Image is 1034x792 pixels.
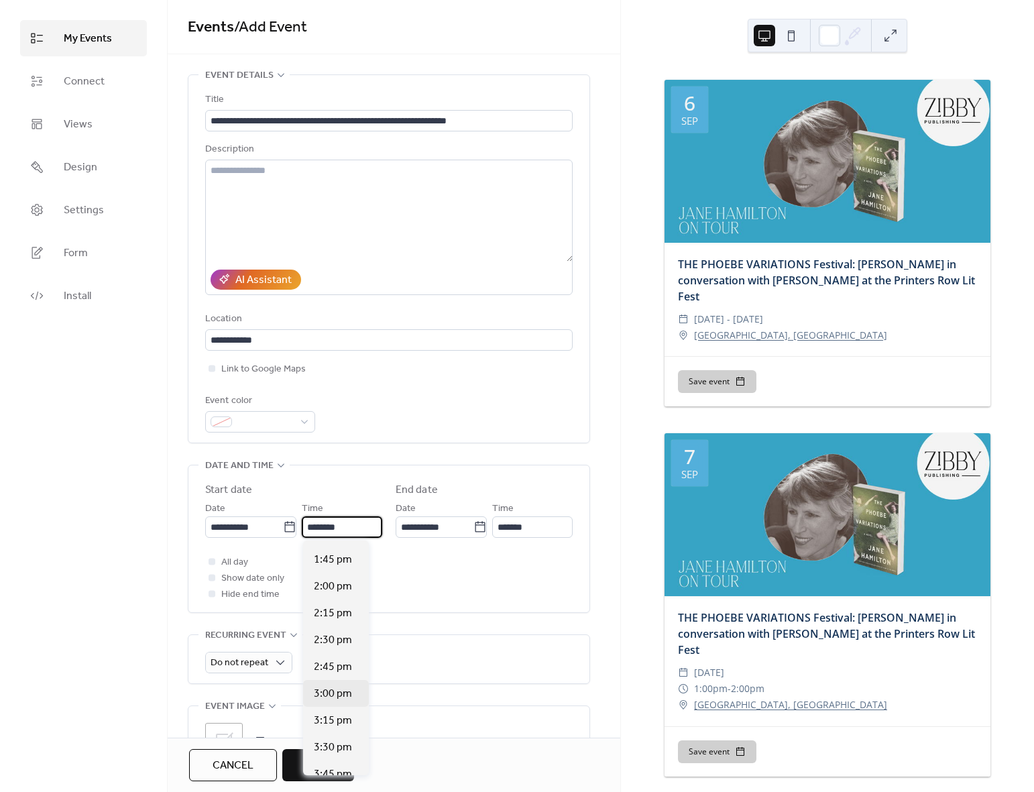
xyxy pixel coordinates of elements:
[694,697,887,713] a: [GEOGRAPHIC_DATA], [GEOGRAPHIC_DATA]
[64,288,91,304] span: Install
[234,13,307,42] span: / Add Event
[20,149,147,185] a: Design
[20,235,147,271] a: Form
[221,361,306,378] span: Link to Google Maps
[205,501,225,517] span: Date
[64,74,105,90] span: Connect
[314,632,352,648] span: 2:30 pm
[221,571,284,587] span: Show date only
[694,665,724,681] span: [DATE]
[314,579,352,595] span: 2:00 pm
[20,106,147,142] a: Views
[678,327,689,343] div: ​
[396,482,438,498] div: End date
[188,13,234,42] a: Events
[684,93,695,113] div: 6
[684,447,695,467] div: 7
[314,767,352,783] span: 3:45 pm
[205,393,312,409] div: Event color
[205,699,265,715] span: Event image
[221,555,248,571] span: All day
[20,278,147,314] a: Install
[492,501,514,517] span: Time
[205,142,570,158] div: Description
[205,482,252,498] div: Start date
[665,256,990,304] div: THE PHOEBE VARIATIONS Festival: [PERSON_NAME] in conversation with [PERSON_NAME] at the Printers ...
[665,610,990,658] div: THE PHOEBE VARIATIONS Festival: [PERSON_NAME] in conversation with [PERSON_NAME] at the Printers ...
[694,681,728,697] span: 1:00pm
[678,697,689,713] div: ​
[221,587,280,603] span: Hide end time
[211,654,268,672] span: Do not repeat
[302,501,323,517] span: Time
[64,31,112,47] span: My Events
[211,270,301,290] button: AI Assistant
[64,245,88,262] span: Form
[396,501,416,517] span: Date
[681,116,698,126] div: Sep
[20,192,147,228] a: Settings
[205,68,274,84] span: Event details
[205,723,243,760] div: ;
[205,628,286,644] span: Recurring event
[235,272,292,288] div: AI Assistant
[213,758,253,774] span: Cancel
[314,659,352,675] span: 2:45 pm
[205,458,274,474] span: Date and time
[205,92,570,108] div: Title
[694,327,887,343] a: [GEOGRAPHIC_DATA], [GEOGRAPHIC_DATA]
[282,749,354,781] button: Save
[678,311,689,327] div: ​
[205,311,570,327] div: Location
[64,117,93,133] span: Views
[694,311,763,327] span: [DATE] - [DATE]
[64,203,104,219] span: Settings
[731,681,764,697] span: 2:00pm
[20,20,147,56] a: My Events
[189,749,277,781] button: Cancel
[314,686,352,702] span: 3:00 pm
[314,606,352,622] span: 2:15 pm
[314,552,352,568] span: 1:45 pm
[314,713,352,729] span: 3:15 pm
[20,63,147,99] a: Connect
[314,740,352,756] span: 3:30 pm
[678,370,756,393] button: Save event
[678,740,756,763] button: Save event
[678,665,689,681] div: ​
[64,160,97,176] span: Design
[681,469,698,479] div: Sep
[678,681,689,697] div: ​
[728,681,731,697] span: -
